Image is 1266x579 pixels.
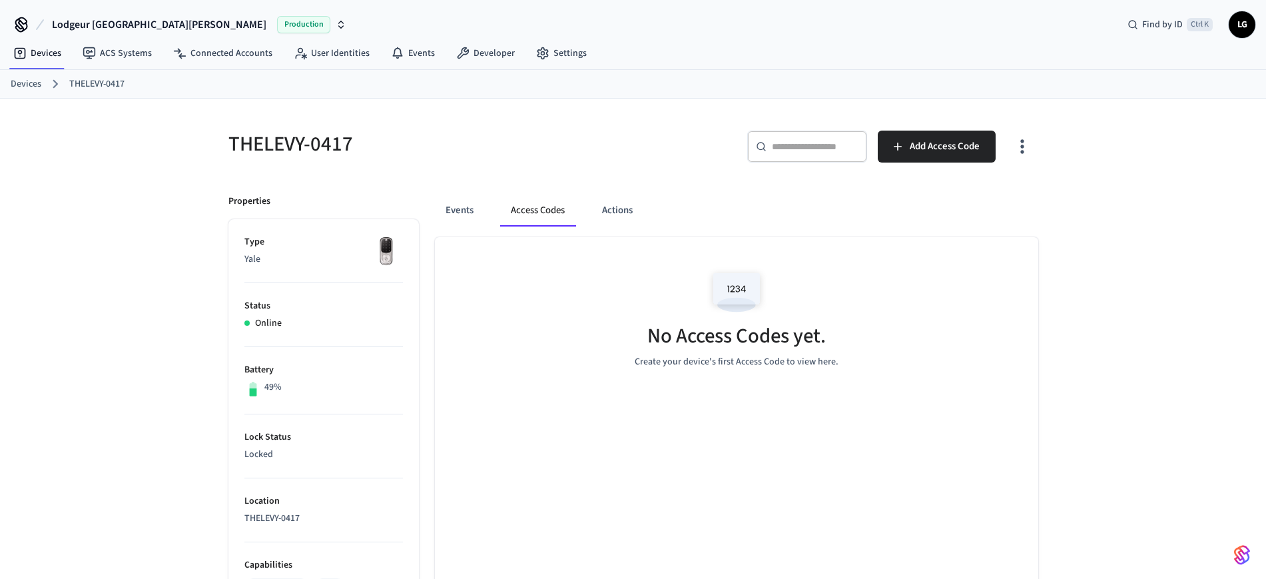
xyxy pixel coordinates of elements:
h5: THELEVY-0417 [228,131,625,158]
span: Lodgeur [GEOGRAPHIC_DATA][PERSON_NAME] [52,17,266,33]
p: Locked [244,448,403,462]
a: User Identities [283,41,380,65]
a: Settings [525,41,597,65]
span: LG [1230,13,1254,37]
img: Yale Assure Touchscreen Wifi Smart Lock, Satin Nickel, Front [370,235,403,269]
a: Devices [3,41,72,65]
span: Ctrl K [1187,18,1213,31]
p: Properties [228,195,270,209]
a: Devices [11,77,41,91]
div: ant example [435,195,1038,227]
p: Online [255,316,282,330]
img: SeamLogoGradient.69752ec5.svg [1234,544,1250,566]
span: Find by ID [1142,18,1183,31]
div: Find by IDCtrl K [1117,13,1223,37]
a: ACS Systems [72,41,162,65]
span: Production [277,16,330,33]
img: Access Codes Empty State [707,264,767,320]
p: Capabilities [244,558,403,572]
p: 49% [264,380,282,394]
h5: No Access Codes yet. [647,322,826,350]
p: Create your device's first Access Code to view here. [635,355,838,369]
p: Battery [244,363,403,377]
p: Location [244,494,403,508]
p: Status [244,299,403,313]
button: LG [1229,11,1255,38]
a: Connected Accounts [162,41,283,65]
button: Add Access Code [878,131,996,163]
button: Events [435,195,484,227]
p: Lock Status [244,430,403,444]
span: Add Access Code [910,138,980,155]
button: Access Codes [500,195,575,227]
p: Type [244,235,403,249]
a: THELEVY-0417 [69,77,125,91]
a: Events [380,41,446,65]
p: Yale [244,253,403,267]
a: Developer [446,41,525,65]
button: Actions [591,195,643,227]
p: THELEVY-0417 [244,512,403,526]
